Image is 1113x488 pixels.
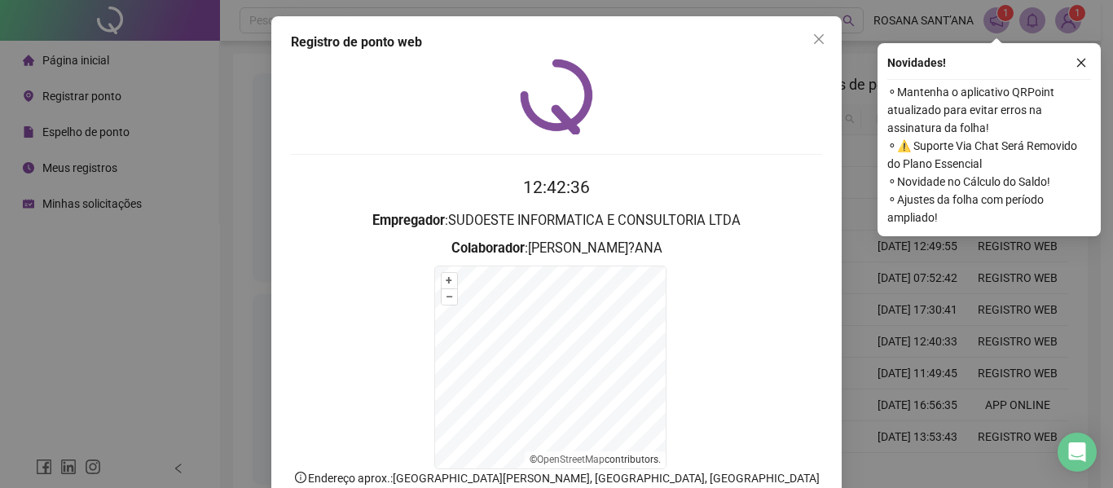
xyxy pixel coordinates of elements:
[291,238,822,259] h3: : [PERSON_NAME]?ANA
[523,178,590,197] time: 12:42:36
[530,454,661,465] li: © contributors.
[1058,433,1097,472] div: Open Intercom Messenger
[372,213,445,228] strong: Empregador
[291,210,822,231] h3: : SUDOESTE INFORMATICA E CONSULTORIA LTDA
[520,59,593,134] img: QRPoint
[291,33,822,52] div: Registro de ponto web
[442,289,457,305] button: –
[887,191,1091,226] span: ⚬ Ajustes da folha com período ampliado!
[887,83,1091,137] span: ⚬ Mantenha o aplicativo QRPoint atualizado para evitar erros na assinatura da folha!
[887,54,946,72] span: Novidades !
[887,137,1091,173] span: ⚬ ⚠️ Suporte Via Chat Será Removido do Plano Essencial
[537,454,605,465] a: OpenStreetMap
[1076,57,1087,68] span: close
[812,33,825,46] span: close
[887,173,1091,191] span: ⚬ Novidade no Cálculo do Saldo!
[451,240,525,256] strong: Colaborador
[806,26,832,52] button: Close
[291,469,822,487] p: Endereço aprox. : [GEOGRAPHIC_DATA][PERSON_NAME], [GEOGRAPHIC_DATA], [GEOGRAPHIC_DATA]
[442,273,457,288] button: +
[293,470,308,485] span: info-circle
